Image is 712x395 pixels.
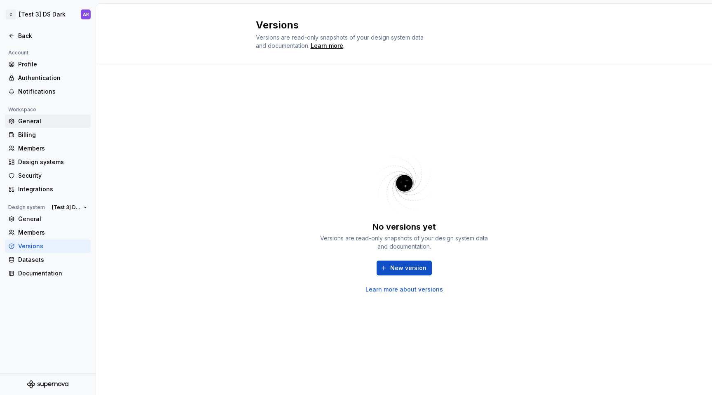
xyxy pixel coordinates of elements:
span: [Test 3] DS Dark [52,204,80,211]
a: General [5,212,91,226]
a: Learn more [311,42,343,50]
a: Integrations [5,183,91,196]
button: New version [377,261,432,275]
div: AR [83,11,89,18]
a: Profile [5,58,91,71]
div: Members [18,144,87,153]
span: Versions are read-only snapshots of your design system data and documentation. [256,34,424,49]
a: Back [5,29,91,42]
div: Security [18,172,87,180]
div: Design systems [18,158,87,166]
div: Datasets [18,256,87,264]
a: Members [5,226,91,239]
h2: Versions [256,19,543,32]
div: Design system [5,202,48,212]
div: Workspace [5,105,40,115]
div: Versions are read-only snapshots of your design system data and documentation. [318,234,491,251]
button: C[Test 3] DS DarkAR [2,5,94,24]
a: Documentation [5,267,91,280]
div: Members [18,228,87,237]
div: General [18,215,87,223]
a: Security [5,169,91,182]
div: C [6,9,16,19]
div: Authentication [18,74,87,82]
div: Billing [18,131,87,139]
span: New version [390,264,426,272]
a: Billing [5,128,91,141]
a: Authentication [5,71,91,85]
a: Datasets [5,253,91,266]
div: No versions yet [372,221,436,233]
a: Learn more about versions [365,285,443,294]
div: General [18,117,87,125]
span: . [309,43,344,49]
div: Back [18,32,87,40]
div: Versions [18,242,87,250]
div: Notifications [18,87,87,96]
a: Design systems [5,155,91,169]
div: Integrations [18,185,87,193]
a: Notifications [5,85,91,98]
a: Versions [5,240,91,253]
div: Account [5,48,32,58]
div: [Test 3] DS Dark [19,10,66,19]
div: Profile [18,60,87,68]
a: Members [5,142,91,155]
div: Documentation [18,269,87,277]
a: General [5,115,91,128]
svg: Supernova Logo [27,380,68,388]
